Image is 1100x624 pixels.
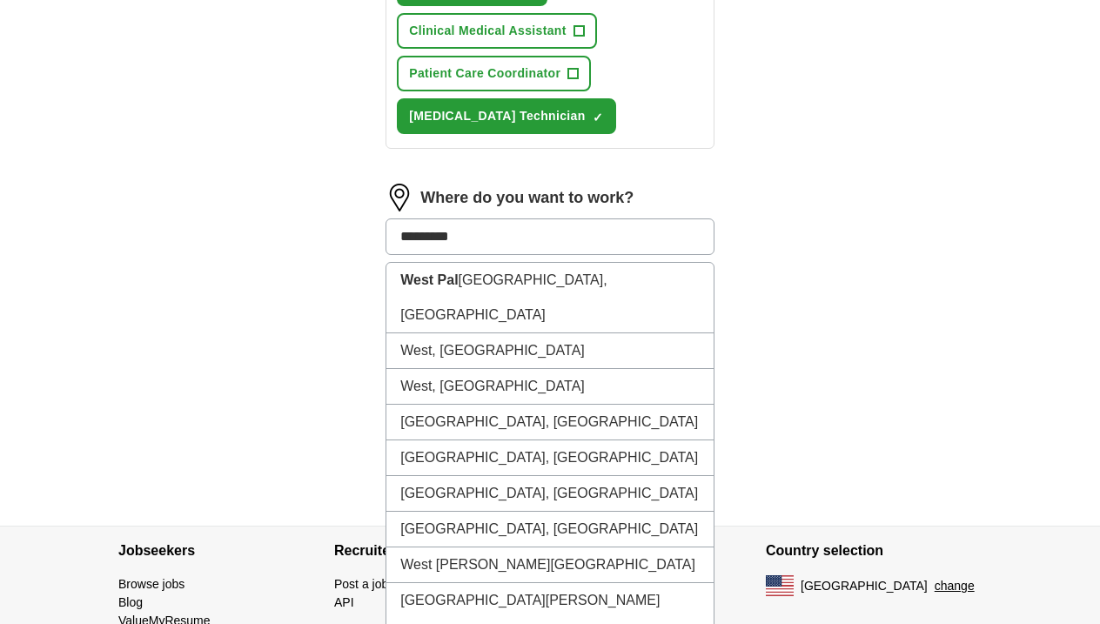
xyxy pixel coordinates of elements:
[386,369,714,405] li: West, [GEOGRAPHIC_DATA]
[334,595,354,609] a: API
[397,56,591,91] button: Patient Care Coordinator
[409,64,560,83] span: Patient Care Coordinator
[386,333,714,369] li: West, [GEOGRAPHIC_DATA]
[386,184,413,211] img: location.png
[386,547,714,583] li: West [PERSON_NAME][GEOGRAPHIC_DATA]
[386,476,714,512] li: [GEOGRAPHIC_DATA], [GEOGRAPHIC_DATA]
[593,111,603,124] span: ✓
[397,13,597,49] button: Clinical Medical Assistant
[386,263,714,333] li: [GEOGRAPHIC_DATA], [GEOGRAPHIC_DATA]
[766,527,982,575] h4: Country selection
[801,577,928,595] span: [GEOGRAPHIC_DATA]
[118,595,143,609] a: Blog
[409,107,585,125] span: [MEDICAL_DATA] Technician
[935,577,975,595] button: change
[386,512,714,547] li: [GEOGRAPHIC_DATA], [GEOGRAPHIC_DATA]
[386,440,714,476] li: [GEOGRAPHIC_DATA], [GEOGRAPHIC_DATA]
[118,577,184,591] a: Browse jobs
[409,22,567,40] span: Clinical Medical Assistant
[386,405,714,440] li: [GEOGRAPHIC_DATA], [GEOGRAPHIC_DATA]
[420,186,634,210] label: Where do you want to work?
[766,575,794,596] img: US flag
[400,272,458,287] strong: West Pal
[397,98,615,134] button: [MEDICAL_DATA] Technician✓
[334,577,388,591] a: Post a job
